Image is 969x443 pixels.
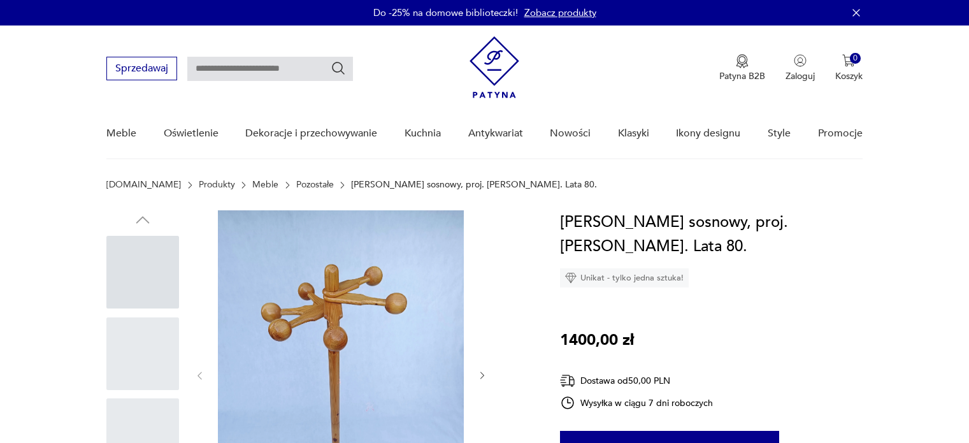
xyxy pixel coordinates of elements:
[560,373,575,389] img: Ikona dostawy
[106,180,181,190] a: [DOMAIN_NAME]
[199,180,235,190] a: Produkty
[794,54,807,67] img: Ikonka użytkownika
[468,109,523,158] a: Antykwariat
[524,6,596,19] a: Zobacz produkty
[296,180,334,190] a: Pozostałe
[560,373,713,389] div: Dostawa od 50,00 PLN
[550,109,591,158] a: Nowości
[405,109,441,158] a: Kuchnia
[818,109,863,158] a: Promocje
[719,70,765,82] p: Patyna B2B
[850,53,861,64] div: 0
[835,54,863,82] button: 0Koszyk
[470,36,519,98] img: Patyna - sklep z meblami i dekoracjami vintage
[560,395,713,410] div: Wysyłka w ciągu 7 dni roboczych
[842,54,855,67] img: Ikona koszyka
[252,180,278,190] a: Meble
[245,109,377,158] a: Dekoracje i przechowywanie
[719,54,765,82] button: Patyna B2B
[719,54,765,82] a: Ikona medaluPatyna B2B
[106,109,136,158] a: Meble
[106,57,177,80] button: Sprzedawaj
[786,70,815,82] p: Zaloguj
[560,210,863,259] h1: [PERSON_NAME] sosnowy, proj. [PERSON_NAME]. Lata 80.
[618,109,649,158] a: Klasyki
[373,6,518,19] p: Do -25% na domowe biblioteczki!
[560,268,689,287] div: Unikat - tylko jedna sztuka!
[560,328,634,352] p: 1400,00 zł
[786,54,815,82] button: Zaloguj
[835,70,863,82] p: Koszyk
[565,272,577,284] img: Ikona diamentu
[351,180,597,190] p: [PERSON_NAME] sosnowy, proj. [PERSON_NAME]. Lata 80.
[106,65,177,74] a: Sprzedawaj
[164,109,219,158] a: Oświetlenie
[676,109,740,158] a: Ikony designu
[768,109,791,158] a: Style
[331,61,346,76] button: Szukaj
[736,54,749,68] img: Ikona medalu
